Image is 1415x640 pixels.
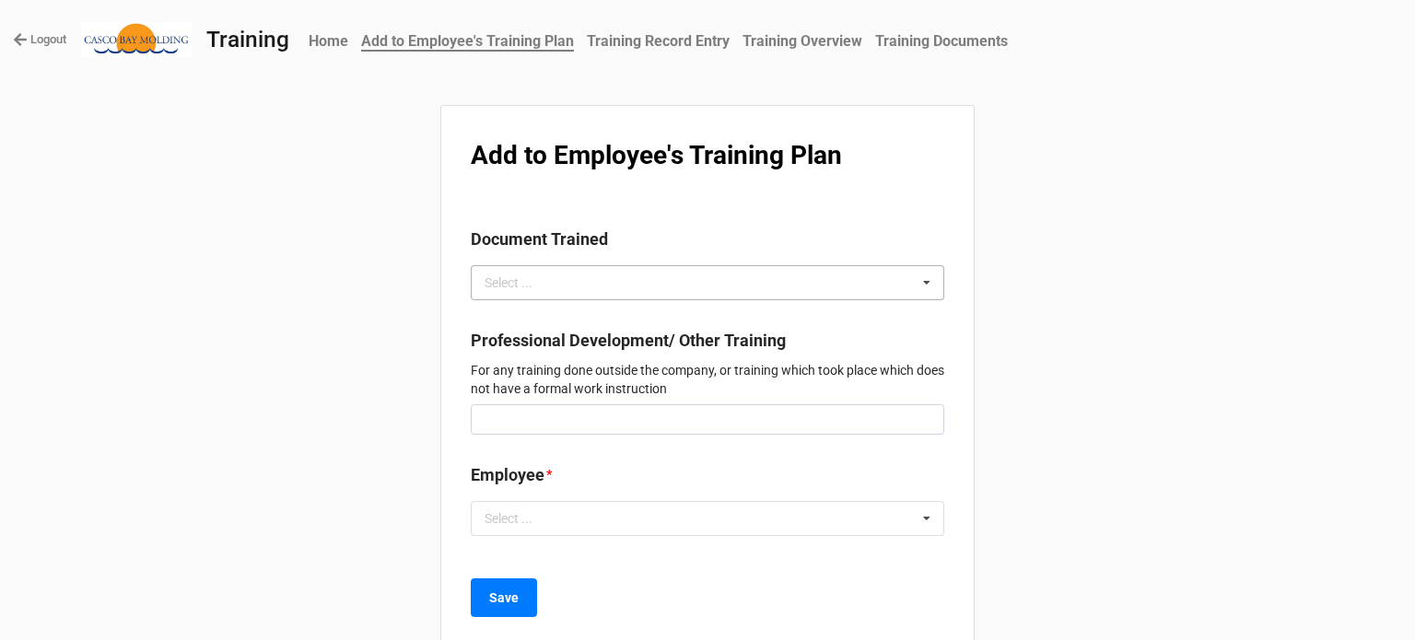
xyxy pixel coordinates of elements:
[13,30,66,49] a: Logout
[480,508,559,529] div: Select ...
[480,273,559,294] div: Select ...
[206,29,289,52] div: Training
[587,32,730,50] b: Training Record Entry
[869,23,1014,59] a: Training Documents
[743,32,862,50] b: Training Overview
[580,23,736,59] a: Training Record Entry
[361,32,574,52] b: Add to Employee's Training Plan
[309,32,348,50] b: Home
[471,361,944,398] p: For any training done outside the company, or training which took place which does not have a for...
[302,23,355,59] a: Home
[471,578,537,617] button: Save
[875,32,1008,50] b: Training Documents
[471,328,786,354] label: Professional Development/ Other Training
[355,23,580,59] a: Add to Employee's Training Plan
[736,23,869,59] a: Training Overview
[471,140,842,170] b: Add to Employee's Training Plan
[489,588,519,608] b: Save
[471,227,608,252] label: Document Trained
[471,462,544,488] label: Employee
[81,22,192,58] img: EXilavqlxR%2FCasco%20Bay%20Logo%20Image.png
